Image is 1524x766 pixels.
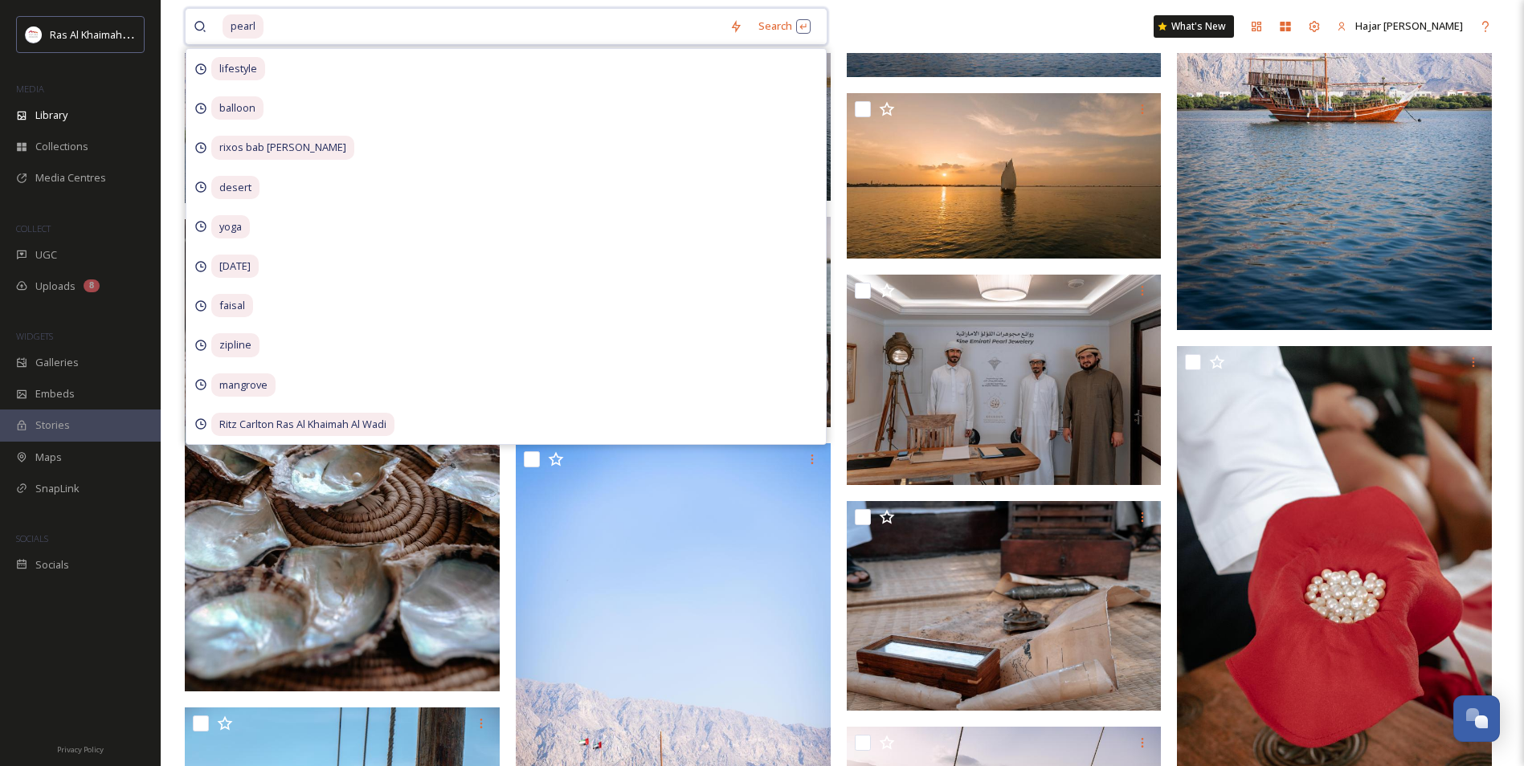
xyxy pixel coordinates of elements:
[84,279,100,292] div: 8
[50,26,277,42] span: Ras Al Khaimah Tourism Development Authority
[57,744,104,755] span: Privacy Policy
[211,96,264,120] span: balloon
[35,170,106,185] span: Media Centres
[35,386,75,401] span: Embeds
[35,450,62,465] span: Maps
[16,532,48,544] span: SOCIALS
[185,219,500,691] img: Suwaidi Pearl Farm.jpg
[211,373,276,397] span: mangrove
[211,333,259,357] span: zipline
[1355,18,1463,33] span: Hajar [PERSON_NAME]
[35,247,57,263] span: UGC
[35,557,69,572] span: Socials
[35,355,79,370] span: Galleries
[16,83,44,95] span: MEDIA
[1154,15,1234,38] a: What's New
[750,10,819,42] div: Search
[211,136,354,159] span: rixos bab [PERSON_NAME]
[847,501,1162,711] img: Suwaidi Pearl Farm.jpg
[16,222,51,234] span: COLLECT
[211,215,250,238] span: yoga
[1329,10,1471,42] a: Hajar [PERSON_NAME]
[211,294,253,317] span: faisal
[211,57,265,80] span: lifestyle
[35,481,80,496] span: SnapLink
[211,255,259,278] span: [DATE]
[1453,695,1500,742] button: Open Chat
[26,26,42,43] img: Logo_RAKTDA_RGB-01.png
[35,279,76,294] span: Uploads
[847,93,1162,259] img: Suwaidi pearls.jpg
[211,176,259,199] span: desert
[211,413,394,436] span: Ritz Carlton Ras Al Khaimah Al Wadi
[35,108,67,123] span: Library
[35,418,70,433] span: Stories
[57,739,104,758] a: Privacy Policy
[847,275,1162,485] img: Suwaidi Pearl Farm.jpg
[16,330,53,342] span: WIDGETS
[35,139,88,154] span: Collections
[223,14,264,38] span: pearl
